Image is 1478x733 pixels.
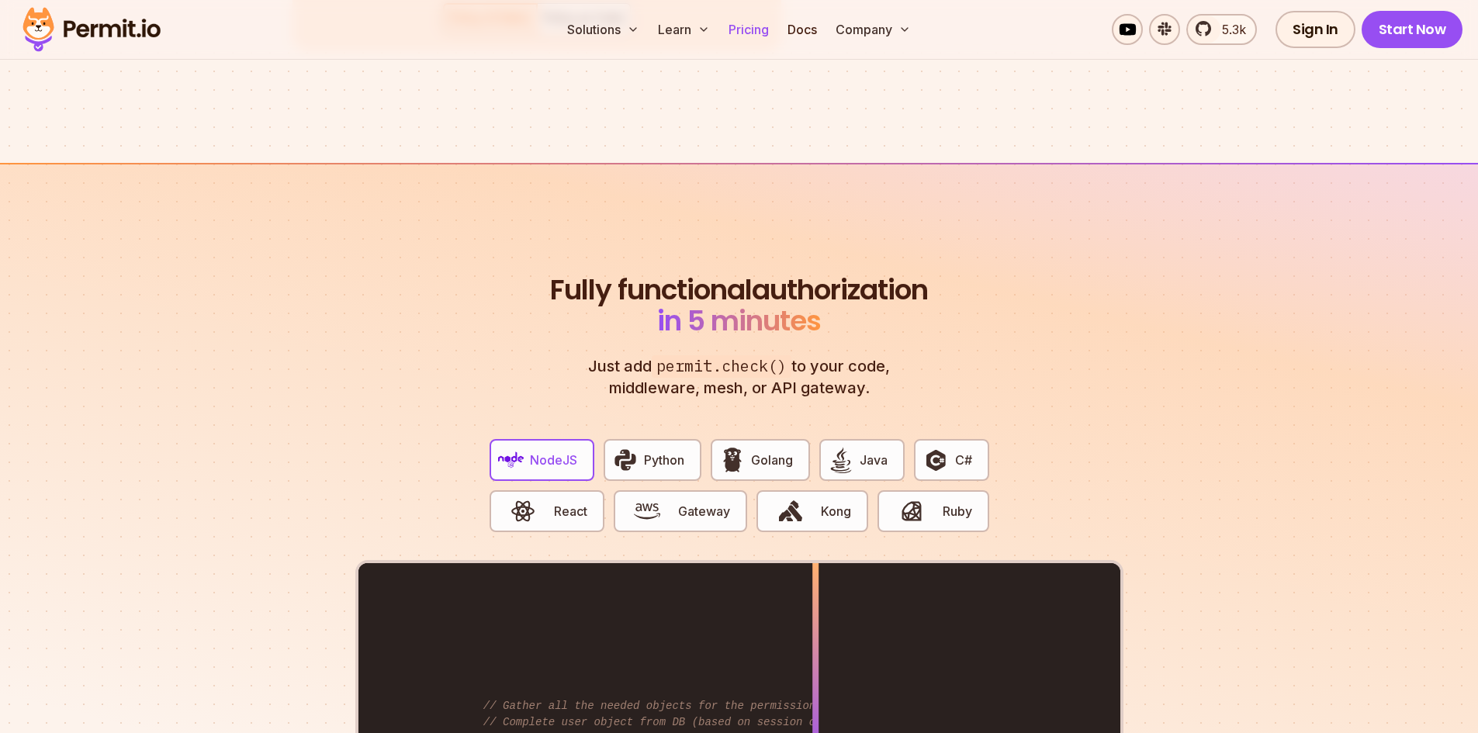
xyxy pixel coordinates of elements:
img: Golang [719,447,746,473]
button: Learn [652,14,716,45]
span: permit.check() [652,355,791,378]
img: Java [828,447,854,473]
span: // Gather all the needed objects for the permission check [483,700,855,712]
span: Java [860,451,888,469]
span: Gateway [678,502,730,520]
span: C# [955,451,972,469]
p: Just add to your code, middleware, mesh, or API gateway. [572,355,907,399]
a: Docs [781,14,823,45]
span: 5.3k [1213,20,1246,39]
a: Sign In [1276,11,1355,48]
span: Fully functional [550,275,752,306]
img: React [510,498,536,524]
button: Company [829,14,917,45]
h2: authorization [547,275,932,337]
span: Golang [751,451,793,469]
img: Gateway [634,498,660,524]
img: C# [922,447,949,473]
a: Pricing [722,14,775,45]
span: // Complete user object from DB (based on session object, only 3 DB queries...) [483,716,999,728]
img: Python [612,447,639,473]
a: 5.3k [1186,14,1257,45]
span: NodeJS [530,451,577,469]
span: Ruby [943,502,972,520]
span: in 5 minutes [657,301,821,341]
img: Ruby [898,498,925,524]
img: NodeJS [498,447,524,473]
img: Kong [777,498,804,524]
span: React [554,502,587,520]
a: Start Now [1362,11,1463,48]
span: Python [644,451,684,469]
img: Permit logo [16,3,168,56]
span: Kong [821,502,851,520]
button: Solutions [561,14,646,45]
